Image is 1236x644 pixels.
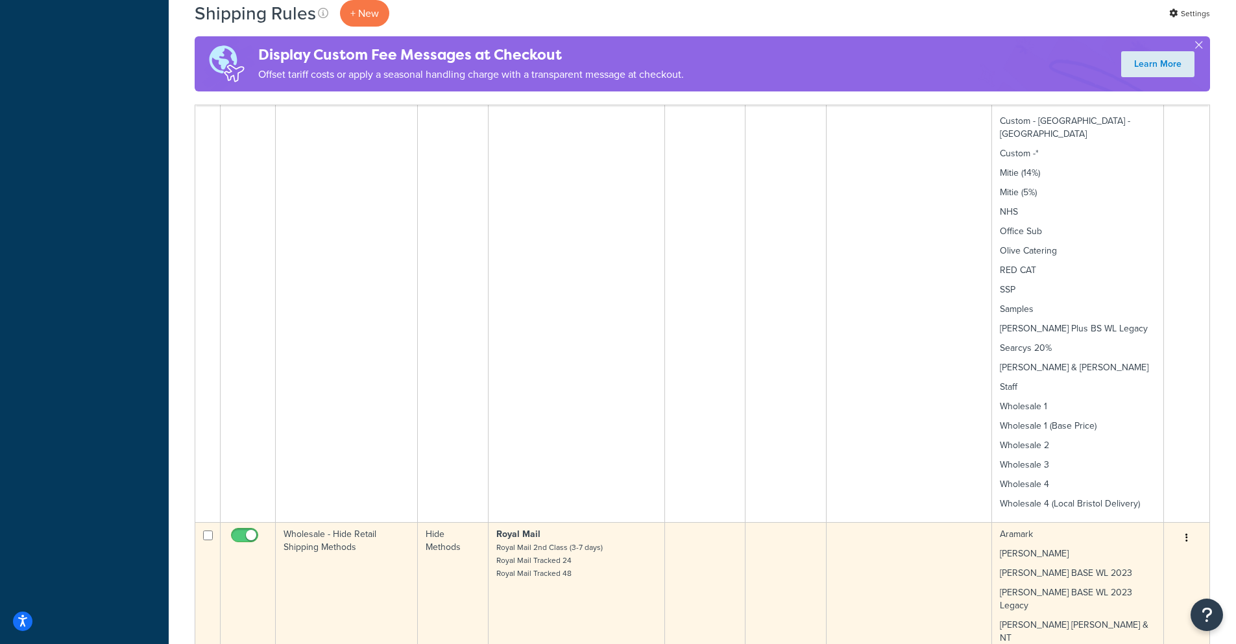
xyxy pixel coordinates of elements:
[1000,115,1156,141] p: Custom - [GEOGRAPHIC_DATA] - [GEOGRAPHIC_DATA]
[1000,420,1156,433] p: Wholesale 1 (Base Price)
[258,44,684,66] h4: Display Custom Fee Messages at Checkout
[1000,497,1156,510] p: Wholesale 4 (Local Bristol Delivery)
[1000,206,1156,219] p: NHS
[1191,599,1223,631] button: Open Resource Center
[258,66,684,84] p: Offset tariff costs or apply a seasonal handling charge with a transparent message at checkout.
[1000,478,1156,491] p: Wholesale 4
[195,36,258,91] img: duties-banner-06bc72dcb5fe05cb3f9472aba00be2ae8eb53ab6f0d8bb03d382ba314ac3c341.png
[1169,5,1210,23] a: Settings
[1000,186,1156,199] p: Mitie (5%)
[1000,361,1156,374] p: [PERSON_NAME] & [PERSON_NAME]
[496,542,603,579] small: Royal Mail 2nd Class (3-7 days) Royal Mail Tracked 24 Royal Mail Tracked 48
[1000,547,1156,560] p: [PERSON_NAME]
[496,527,540,541] strong: Royal Mail
[1000,586,1156,612] p: [PERSON_NAME] BASE WL 2023 Legacy
[1000,322,1156,335] p: [PERSON_NAME] Plus BS WL Legacy
[1000,381,1156,394] p: Staff
[1000,225,1156,238] p: Office Sub
[1000,167,1156,180] p: Mitie (14%)
[1000,567,1156,580] p: [PERSON_NAME] BASE WL 2023
[195,1,316,26] h1: Shipping Rules
[1000,459,1156,471] p: Wholesale 3
[1000,342,1156,355] p: Searcys 20%
[1000,283,1156,296] p: SSP
[1000,303,1156,316] p: Samples
[1000,439,1156,452] p: Wholesale 2
[1121,51,1194,77] a: Learn More
[1000,264,1156,277] p: RED CAT
[1000,244,1156,257] p: Olive Catering
[1000,400,1156,413] p: Wholesale 1
[1000,147,1156,160] p: Custom -*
